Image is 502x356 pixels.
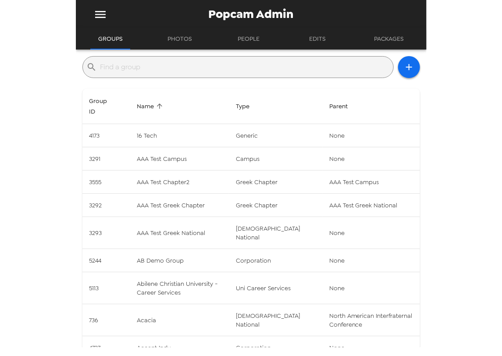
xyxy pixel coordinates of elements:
[322,272,420,304] td: None
[89,96,123,117] span: Sort
[130,304,229,336] td: Acacia
[130,171,229,194] td: AAA Test Chapter2
[229,217,322,249] td: [DEMOGRAPHIC_DATA] national
[130,217,229,249] td: AAA Test Greek National
[130,194,229,217] td: AAA Test Greek Chapter
[130,272,229,304] td: Abilene Christian University - Career Services
[90,28,131,50] button: Groups
[329,101,359,111] span: Cannot sort by this property
[322,217,420,249] td: None
[322,194,420,217] td: AAA Test Greek National
[82,124,130,147] td: 4173
[130,124,229,147] td: 16 Tech
[322,304,420,336] td: North American Interfraternal Conference
[82,194,130,217] td: 3292
[322,147,420,171] td: None
[322,124,420,147] td: None
[229,124,322,147] td: generic
[229,28,268,50] button: People
[322,249,420,272] td: None
[298,28,337,50] button: Edits
[236,101,261,111] span: Sort
[229,304,322,336] td: [DEMOGRAPHIC_DATA] national
[160,28,200,50] button: Photos
[229,171,322,194] td: greek chapter
[82,304,130,336] td: 736
[130,147,229,171] td: AAA Test Campus
[100,60,390,74] input: Find a group
[209,8,294,20] span: Popcam Admin
[322,171,420,194] td: AAA Test Campus
[82,272,130,304] td: 5113
[130,249,229,272] td: AB Demo Group
[229,194,322,217] td: greek chapter
[82,147,130,171] td: 3291
[82,249,130,272] td: 5244
[82,217,130,249] td: 3293
[366,28,412,50] button: Packages
[137,101,165,111] span: Sort
[229,147,322,171] td: campus
[229,272,322,304] td: uni career services
[82,171,130,194] td: 3555
[229,249,322,272] td: corporation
